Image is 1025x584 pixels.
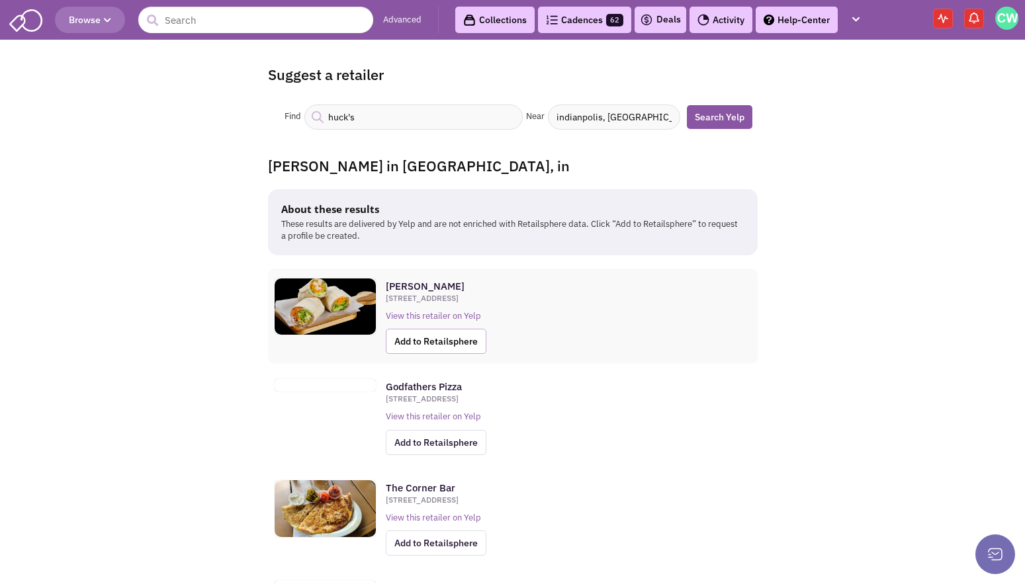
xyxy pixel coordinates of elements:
span: View this retailer on Yelp [386,411,481,422]
img: help.png [764,15,774,25]
p: These results are delivered by Yelp and are not enriched with Retailsphere data. Click “Add to Re... [281,218,738,243]
a: Search Yelp [687,105,752,129]
div: Near [523,110,548,123]
span: 62 [606,14,623,26]
span: Add to Retailsphere [386,329,486,354]
div: [STREET_ADDRESS] [386,394,744,404]
img: icon-collection-lavender-black.svg [463,14,476,26]
img: SmartAdmin [9,7,42,32]
span: Browse [69,14,111,26]
h4: [PERSON_NAME] in [GEOGRAPHIC_DATA], in [268,156,758,176]
a: Collections [455,7,535,33]
a: Activity [690,7,752,33]
input: Salons, Burgers, Cafe... [304,104,523,130]
div: Find [281,110,304,123]
span: View this retailer on Yelp [386,512,481,523]
a: Cadences62 [538,7,631,33]
span: Add to Retailsphere [386,530,486,556]
a: Deals [640,12,681,28]
img: icon-deals.svg [640,12,653,28]
strong: The Corner Bar [386,481,455,494]
strong: Godfathers Pizza [386,380,462,393]
button: Browse [55,7,125,33]
div: [STREET_ADDRESS] [386,495,744,505]
input: Search [138,7,373,33]
strong: [PERSON_NAME] [386,280,465,292]
h5: About these results [281,202,738,216]
img: Activity.png [697,14,709,26]
img: Chuck Whitlock [995,7,1018,30]
a: Help-Center [756,7,838,33]
img: Cadences_logo.png [546,15,558,24]
div: [STREET_ADDRESS] [386,293,744,304]
span: View this retailer on Yelp [386,310,481,321]
input: Boston, MA [548,104,680,130]
span: Add to Retailsphere [386,430,486,455]
a: Advanced [383,14,422,26]
h4: Suggest a retailer [268,65,758,85]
